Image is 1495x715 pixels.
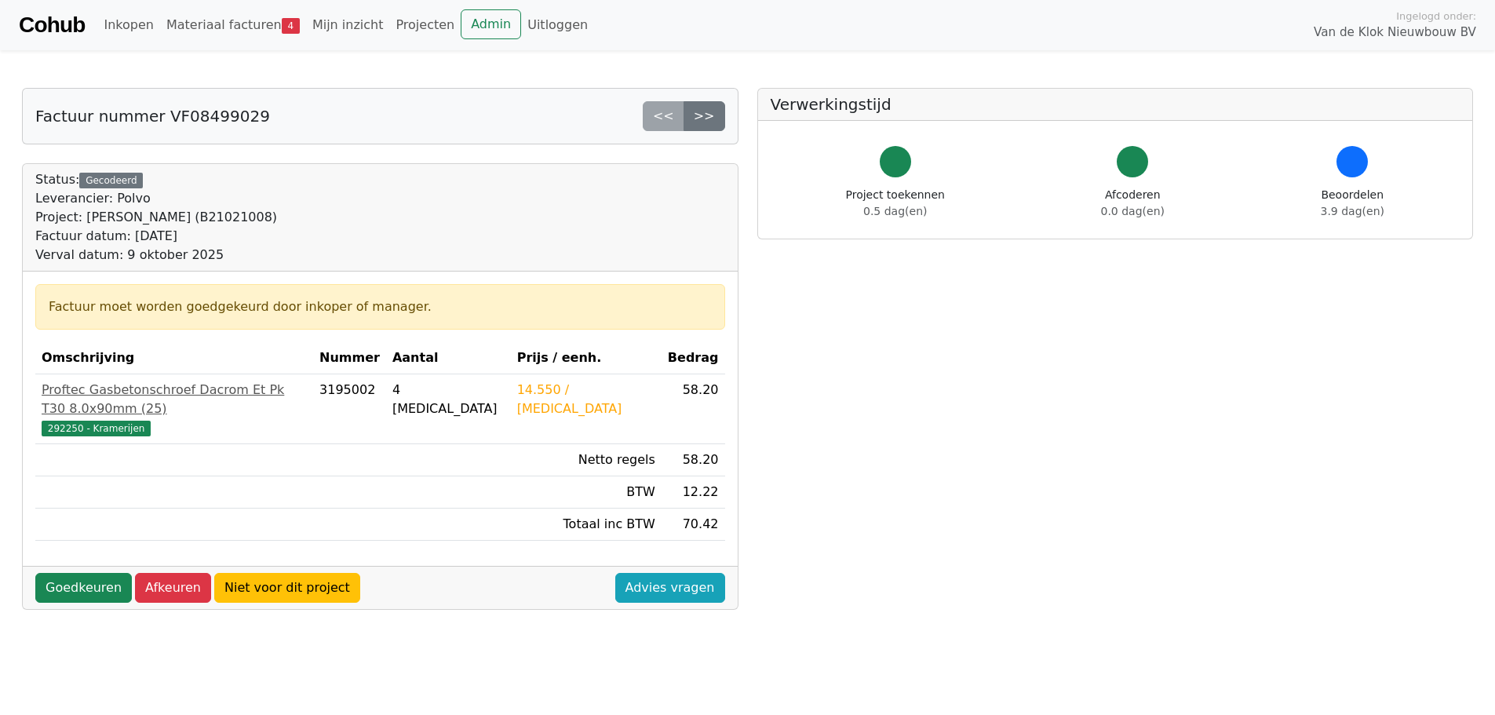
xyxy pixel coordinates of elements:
[684,101,725,131] a: >>
[1314,24,1476,42] span: Van de Klok Nieuwbouw BV
[863,205,927,217] span: 0.5 dag(en)
[771,95,1460,114] h5: Verwerkingstijd
[511,476,662,509] td: BTW
[35,227,277,246] div: Factuur datum: [DATE]
[511,509,662,541] td: Totaal inc BTW
[135,573,211,603] a: Afkeuren
[35,342,313,374] th: Omschrijving
[521,9,594,41] a: Uitloggen
[1396,9,1476,24] span: Ingelogd onder:
[1321,205,1384,217] span: 3.9 dag(en)
[662,476,725,509] td: 12.22
[49,297,712,316] div: Factuur moet worden goedgekeurd door inkoper of manager.
[97,9,159,41] a: Inkopen
[282,18,300,34] span: 4
[79,173,143,188] div: Gecodeerd
[846,187,945,220] div: Project toekennen
[42,421,151,436] span: 292250 - Kramerijen
[392,381,505,418] div: 4 [MEDICAL_DATA]
[214,573,360,603] a: Niet voor dit project
[511,342,662,374] th: Prijs / eenh.
[160,9,306,41] a: Materiaal facturen4
[35,246,277,264] div: Verval datum: 9 oktober 2025
[662,374,725,444] td: 58.20
[389,9,461,41] a: Projecten
[35,107,270,126] h5: Factuur nummer VF08499029
[511,444,662,476] td: Netto regels
[1101,187,1165,220] div: Afcoderen
[517,381,655,418] div: 14.550 / [MEDICAL_DATA]
[35,189,277,208] div: Leverancier: Polvo
[313,342,386,374] th: Nummer
[35,170,277,264] div: Status:
[1101,205,1165,217] span: 0.0 dag(en)
[313,374,386,444] td: 3195002
[1321,187,1384,220] div: Beoordelen
[306,9,390,41] a: Mijn inzicht
[42,381,307,418] div: Proftec Gasbetonschroef Dacrom Et Pk T30 8.0x90mm (25)
[35,573,132,603] a: Goedkeuren
[662,509,725,541] td: 70.42
[42,381,307,437] a: Proftec Gasbetonschroef Dacrom Et Pk T30 8.0x90mm (25)292250 - Kramerijen
[615,573,725,603] a: Advies vragen
[386,342,511,374] th: Aantal
[662,342,725,374] th: Bedrag
[662,444,725,476] td: 58.20
[461,9,521,39] a: Admin
[35,208,277,227] div: Project: [PERSON_NAME] (B21021008)
[19,6,85,44] a: Cohub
